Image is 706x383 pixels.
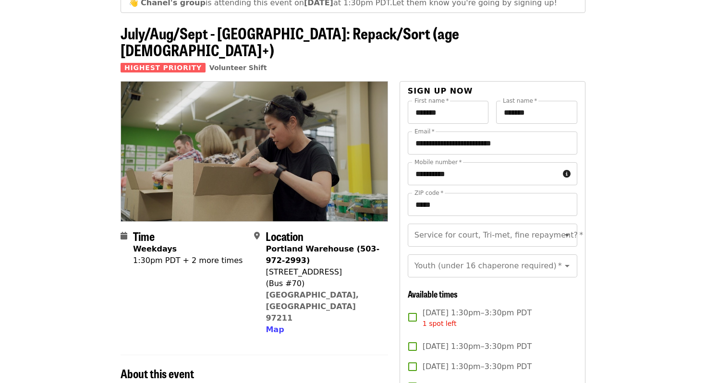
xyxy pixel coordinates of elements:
div: [STREET_ADDRESS] [266,266,380,278]
label: Mobile number [414,159,462,165]
span: Highest Priority [121,63,206,72]
a: [GEOGRAPHIC_DATA], [GEOGRAPHIC_DATA] 97211 [266,290,359,323]
input: Email [408,132,577,155]
button: Map [266,324,284,335]
span: July/Aug/Sept - [GEOGRAPHIC_DATA]: Repack/Sort (age [DEMOGRAPHIC_DATA]+) [121,22,459,61]
span: Available times [408,287,458,300]
span: 1 spot left [423,320,457,327]
label: First name [414,98,449,104]
div: (Bus #70) [266,278,380,289]
div: 1:30pm PDT + 2 more times [133,255,243,266]
strong: Weekdays [133,244,177,253]
strong: Portland Warehouse (503-972-2993) [266,244,379,265]
i: map-marker-alt icon [254,231,260,240]
span: [DATE] 1:30pm–3:30pm PDT [423,361,532,372]
span: Sign up now [408,86,473,96]
input: Mobile number [408,162,559,185]
i: calendar icon [121,231,127,240]
span: Location [266,227,304,244]
button: Open [560,228,574,242]
button: Open [560,259,574,273]
label: Last name [503,98,537,104]
input: First name [408,101,489,124]
span: [DATE] 1:30pm–3:30pm PDT [423,307,532,329]
label: Email [414,129,435,134]
span: Time [133,227,155,244]
i: circle-info icon [563,169,571,179]
input: Last name [496,101,577,124]
input: ZIP code [408,193,577,216]
img: July/Aug/Sept - Portland: Repack/Sort (age 8+) organized by Oregon Food Bank [121,82,388,221]
span: [DATE] 1:30pm–3:30pm PDT [423,341,532,352]
label: ZIP code [414,190,443,196]
span: About this event [121,365,194,382]
a: Volunteer Shift [209,64,267,72]
span: Map [266,325,284,334]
